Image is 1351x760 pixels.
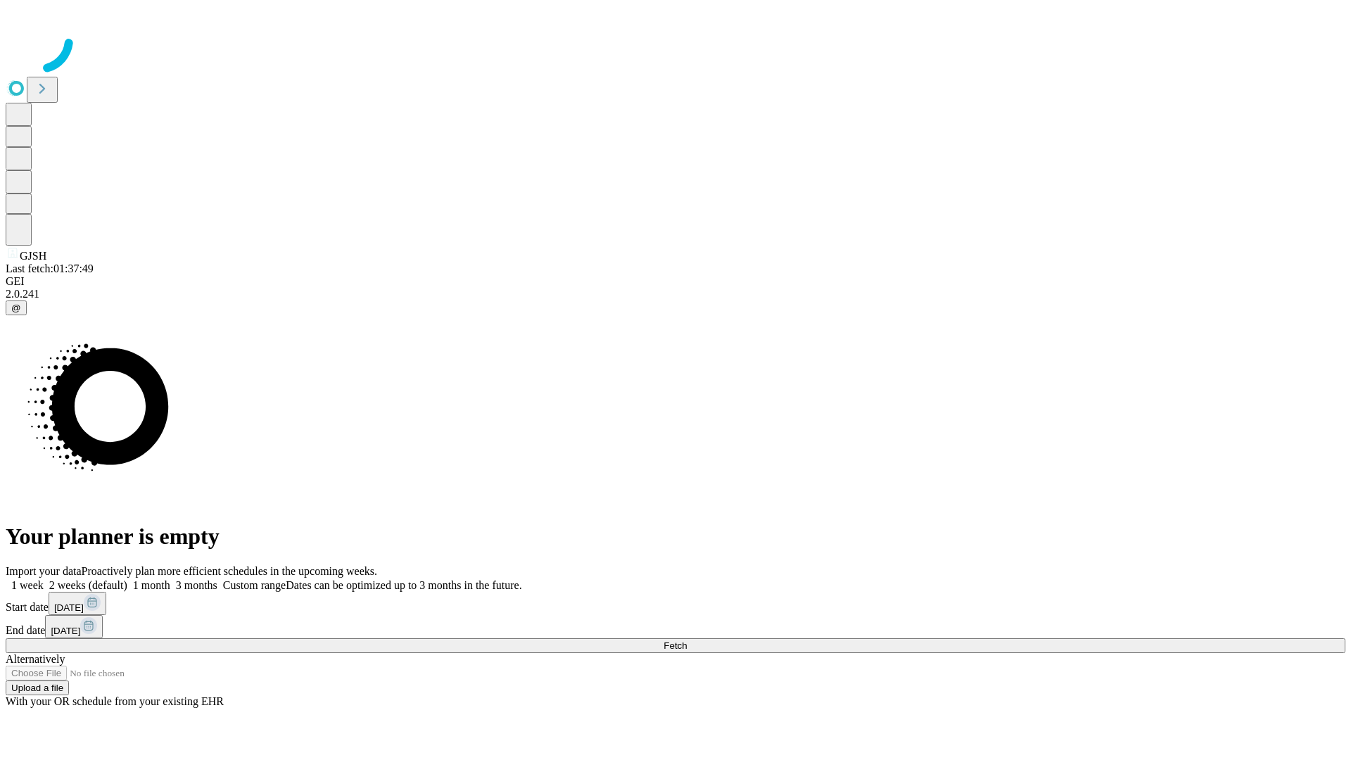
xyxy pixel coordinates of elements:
[6,300,27,315] button: @
[6,592,1345,615] div: Start date
[49,592,106,615] button: [DATE]
[11,303,21,313] span: @
[176,579,217,591] span: 3 months
[6,615,1345,638] div: End date
[20,250,46,262] span: GJSH
[11,579,44,591] span: 1 week
[6,262,94,274] span: Last fetch: 01:37:49
[6,680,69,695] button: Upload a file
[6,275,1345,288] div: GEI
[223,579,286,591] span: Custom range
[6,524,1345,550] h1: Your planner is empty
[6,288,1345,300] div: 2.0.241
[133,579,170,591] span: 1 month
[51,626,80,636] span: [DATE]
[286,579,521,591] span: Dates can be optimized up to 3 months in the future.
[82,565,377,577] span: Proactively plan more efficient schedules in the upcoming weeks.
[45,615,103,638] button: [DATE]
[54,602,84,613] span: [DATE]
[6,653,65,665] span: Alternatively
[49,579,127,591] span: 2 weeks (default)
[6,695,224,707] span: With your OR schedule from your existing EHR
[6,565,82,577] span: Import your data
[664,640,687,651] span: Fetch
[6,638,1345,653] button: Fetch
